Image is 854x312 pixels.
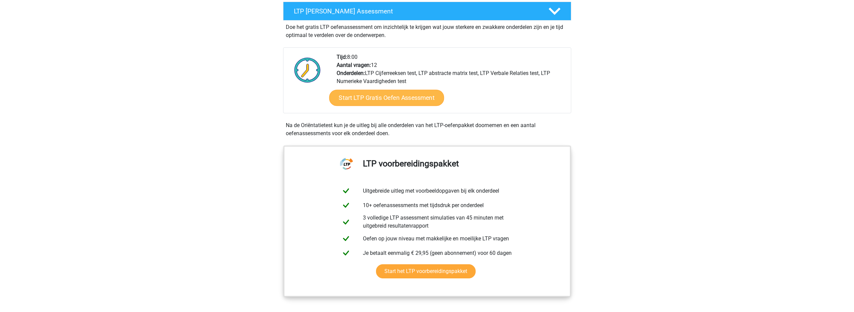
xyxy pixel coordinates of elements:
div: Na de Oriëntatietest kun je de uitleg bij alle onderdelen van het LTP-oefenpakket doornemen en ee... [283,121,571,138]
h4: LTP [PERSON_NAME] Assessment [294,7,538,15]
img: Klok [291,53,324,87]
a: Start LTP Gratis Oefen Assessment [329,90,444,106]
a: LTP [PERSON_NAME] Assessment [280,2,574,21]
div: Doe het gratis LTP oefenassessment om inzichtelijk te krijgen wat jouw sterkere en zwakkere onder... [283,21,571,39]
b: Onderdelen: [337,70,365,76]
b: Tijd: [337,54,347,60]
b: Aantal vragen: [337,62,371,68]
a: Start het LTP voorbereidingspakket [376,264,476,278]
div: 8:00 12 LTP Cijferreeksen test, LTP abstracte matrix test, LTP Verbale Relaties test, LTP Numerie... [332,53,571,113]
